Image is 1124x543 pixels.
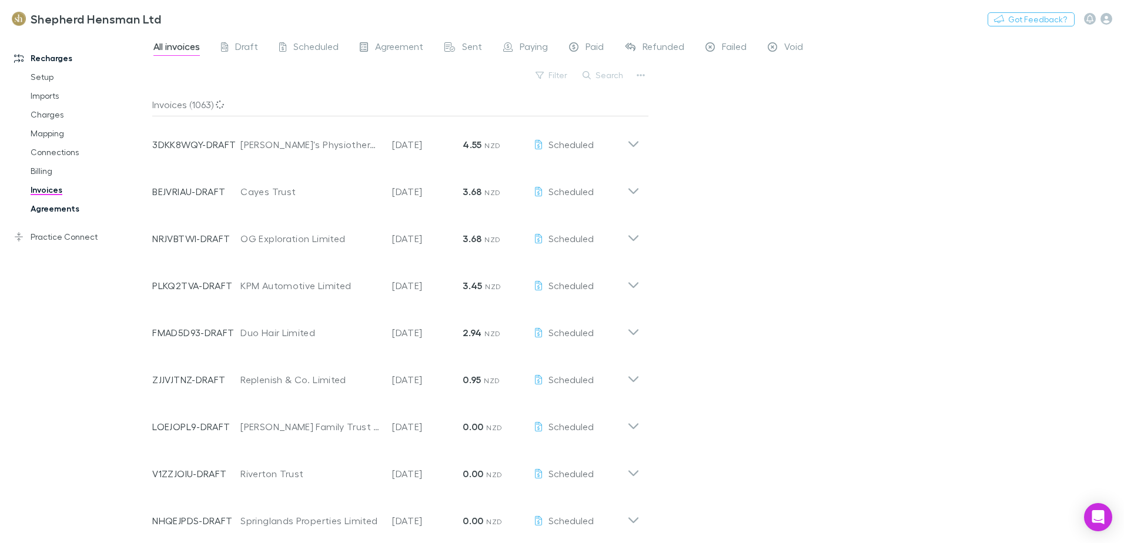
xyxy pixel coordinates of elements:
strong: 0.00 [463,468,483,480]
div: Replenish & Co. Limited [240,373,380,387]
span: NZD [486,423,502,432]
div: NHQEJPDS-DRAFTSpringlands Properties Limited[DATE]0.00 NZDScheduled [143,492,649,539]
a: Charges [19,105,159,124]
div: FMAD5D93-DRAFTDuo Hair Limited[DATE]2.94 NZDScheduled [143,304,649,351]
strong: 2.94 [463,327,481,338]
p: ZJJVJTNZ-DRAFT [152,373,240,387]
a: Connections [19,143,159,162]
span: Scheduled [548,186,594,197]
p: LOEJOPL9-DRAFT [152,420,240,434]
span: Refunded [643,41,684,56]
span: Scheduled [548,468,594,479]
a: Imports [19,86,159,105]
div: NRJVBTWI-DRAFTOG Exploration Limited[DATE]3.68 NZDScheduled [143,210,649,257]
a: Billing [19,162,159,180]
button: Got Feedback? [988,12,1075,26]
p: V1ZZJOIU-DRAFT [152,467,240,481]
span: Sent [462,41,482,56]
span: Paid [586,41,604,56]
span: Scheduled [548,280,594,291]
div: ZJJVJTNZ-DRAFTReplenish & Co. Limited[DATE]0.95 NZDScheduled [143,351,649,398]
p: [DATE] [392,514,463,528]
p: [DATE] [392,279,463,293]
p: [DATE] [392,326,463,340]
strong: 0.95 [463,374,481,386]
span: Scheduled [548,233,594,244]
div: Cayes Trust [240,185,380,199]
a: Agreements [19,199,159,218]
p: NRJVBTWI-DRAFT [152,232,240,246]
h3: Shepherd Hensman Ltd [31,12,161,26]
span: Draft [235,41,258,56]
div: BEJVRIAU-DRAFTCayes Trust[DATE]3.68 NZDScheduled [143,163,649,210]
strong: 0.00 [463,515,483,527]
div: LOEJOPL9-DRAFT[PERSON_NAME] Family Trust M A [PERSON_NAME] and M A Paterson Family Trust P/ship[D... [143,398,649,445]
div: KPM Automotive Limited [240,279,380,293]
strong: 3.68 [463,233,481,244]
a: Recharges [2,49,159,68]
span: Scheduled [548,421,594,432]
p: [DATE] [392,138,463,152]
a: Mapping [19,124,159,143]
p: PLKQ2TVA-DRAFT [152,279,240,293]
a: Invoices [19,180,159,199]
span: Agreement [375,41,423,56]
div: Springlands Properties Limited [240,514,380,528]
span: NZD [484,141,500,150]
span: Scheduled [293,41,339,56]
button: Search [577,68,630,82]
span: NZD [484,329,500,338]
div: Duo Hair Limited [240,326,380,340]
p: FMAD5D93-DRAFT [152,326,240,340]
span: NZD [484,235,500,244]
span: Failed [722,41,747,56]
img: Shepherd Hensman Ltd's Logo [12,12,26,26]
span: Scheduled [548,139,594,150]
strong: 4.55 [463,139,481,150]
a: Shepherd Hensman Ltd [5,5,168,33]
span: Scheduled [548,515,594,526]
a: Practice Connect [2,227,159,246]
button: Filter [530,68,574,82]
strong: 0.00 [463,421,483,433]
span: NZD [485,282,501,291]
p: BEJVRIAU-DRAFT [152,185,240,199]
p: [DATE] [392,185,463,199]
p: [DATE] [392,232,463,246]
p: [DATE] [392,420,463,434]
p: NHQEJPDS-DRAFT [152,514,240,528]
span: NZD [486,517,502,526]
strong: 3.45 [463,280,482,291]
div: 3DKK8WQY-DRAFT[PERSON_NAME]'s Physiotherapy Limited[DATE]4.55 NZDScheduled [143,116,649,163]
span: NZD [484,188,500,197]
span: Scheduled [548,327,594,338]
div: Riverton Trust [240,467,380,481]
span: Void [784,41,803,56]
div: V1ZZJOIU-DRAFTRiverton Trust[DATE]0.00 NZDScheduled [143,445,649,492]
strong: 3.68 [463,186,481,197]
div: [PERSON_NAME]'s Physiotherapy Limited [240,138,380,152]
div: PLKQ2TVA-DRAFTKPM Automotive Limited[DATE]3.45 NZDScheduled [143,257,649,304]
span: Scheduled [548,374,594,385]
span: All invoices [153,41,200,56]
div: [PERSON_NAME] Family Trust M A [PERSON_NAME] and M A Paterson Family Trust P/ship [240,420,380,434]
span: NZD [486,470,502,479]
p: [DATE] [392,373,463,387]
p: [DATE] [392,467,463,481]
div: Open Intercom Messenger [1084,503,1112,531]
span: NZD [484,376,500,385]
div: OG Exploration Limited [240,232,380,246]
span: Paying [520,41,548,56]
a: Setup [19,68,159,86]
p: 3DKK8WQY-DRAFT [152,138,240,152]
